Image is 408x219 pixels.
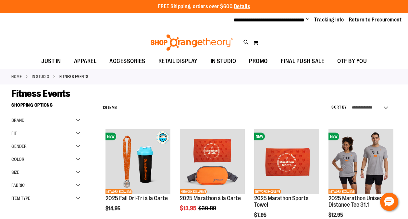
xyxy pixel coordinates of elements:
[337,54,367,69] span: OTF BY YOU
[281,54,325,69] span: FINAL PUSH SALE
[74,54,97,69] span: APPAREL
[105,206,121,212] span: $14.95
[180,129,245,195] a: 2025 Marathon à la CarteNETWORK EXCLUSIVE
[105,129,170,195] a: 2025 Fall Dri-Tri à la CarteNEWNETWORK EXCLUSIVE
[328,133,339,140] span: NEW
[380,193,398,211] button: Hello, have a question? Let’s chat.
[328,212,344,218] span: $12.95
[180,189,207,194] span: NETWORK EXCLUSIVE
[158,54,198,69] span: RETAIL DISPLAY
[331,105,347,110] label: Sort By
[68,54,103,69] a: APPAREL
[103,105,106,110] span: 12
[204,54,243,69] a: IN STUDIO
[11,131,17,136] span: Fit
[11,196,30,201] span: Item Type
[41,54,61,69] span: JUST IN
[328,129,393,194] img: 2025 Marathon Unisex Distance Tee 31.1
[306,17,309,23] button: Account menu
[328,129,393,195] a: 2025 Marathon Unisex Distance Tee 31.1NEWNETWORK EXCLUSIVE
[242,54,274,69] a: PROMO
[59,74,89,80] strong: Fitness Events
[180,129,245,194] img: 2025 Marathon à la Carte
[331,54,373,69] a: OTF BY YOU
[105,195,168,201] a: 2025 Fall Dri-Tri à la Carte
[328,189,355,194] span: NETWORK EXCLUSIVE
[105,189,132,194] span: NETWORK EXCLUSIVE
[254,195,308,208] a: 2025 Marathon Sports Towel
[180,205,197,212] span: $13.95
[254,212,267,218] span: $7.95
[328,195,383,208] a: 2025 Marathon Unisex Distance Tee 31.1
[11,118,24,123] span: Brand
[11,99,84,114] strong: Shopping Options
[109,54,145,69] span: ACCESSORIES
[35,54,68,69] a: JUST IN
[254,133,265,140] span: NEW
[11,157,24,162] span: Color
[314,16,344,23] a: Tracking Info
[152,54,204,69] a: RETAIL DISPLAY
[11,144,27,149] span: Gender
[234,4,250,9] a: Details
[150,34,234,51] img: Shop Orangetheory
[211,54,236,69] span: IN STUDIO
[11,170,19,175] span: Size
[105,129,170,194] img: 2025 Fall Dri-Tri à la Carte
[11,183,25,188] span: Fabric
[349,16,402,23] a: Return to Procurement
[11,74,22,80] a: Home
[103,54,152,69] a: ACCESSORIES
[180,195,241,201] a: 2025 Marathon à la Carte
[105,133,116,140] span: NEW
[249,54,268,69] span: PROMO
[254,189,281,194] span: NETWORK EXCLUSIVE
[198,205,217,212] span: $30.89
[274,54,331,69] a: FINAL PUSH SALE
[103,103,117,113] h2: Items
[254,129,319,194] img: 2025 Marathon Sports Towel
[158,3,250,10] p: FREE Shipping, orders over $600.
[254,129,319,195] a: 2025 Marathon Sports TowelNEWNETWORK EXCLUSIVE
[32,74,50,80] a: IN STUDIO
[11,88,70,99] span: Fitness Events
